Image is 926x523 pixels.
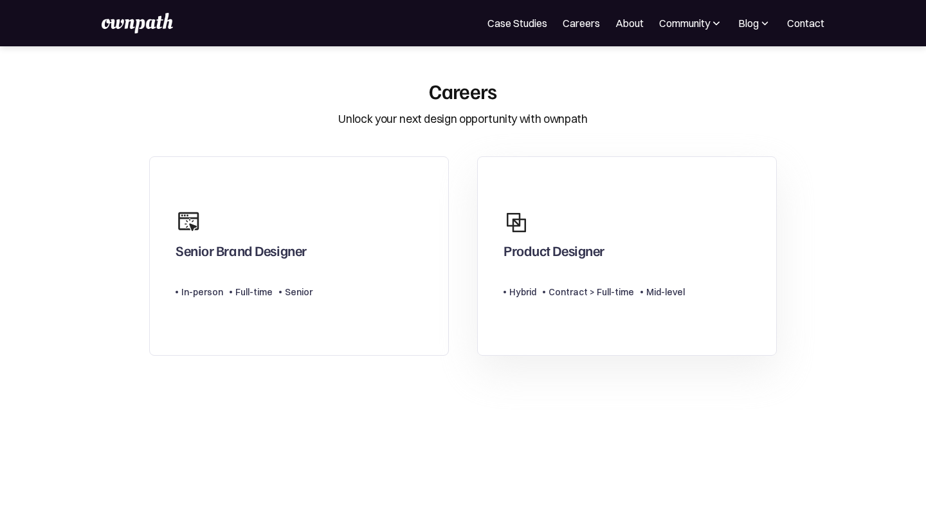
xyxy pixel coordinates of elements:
[149,156,449,356] a: Senior Brand DesignerIn-personFull-timeSenior
[285,284,313,300] div: Senior
[549,284,634,300] div: Contract > Full-time
[181,284,223,300] div: In-person
[504,242,604,265] div: Product Designer
[738,15,759,31] div: Blog
[659,15,723,31] div: Community
[646,284,685,300] div: Mid-level
[176,242,307,265] div: Senior Brand Designer
[509,284,536,300] div: Hybrid
[338,111,587,127] div: Unlock your next design opportunity with ownpath
[787,15,824,31] a: Contact
[487,15,547,31] a: Case Studies
[738,15,772,31] div: Blog
[235,284,273,300] div: Full-time
[615,15,644,31] a: About
[429,78,497,103] div: Careers
[659,15,710,31] div: Community
[563,15,600,31] a: Careers
[477,156,777,356] a: Product DesignerHybridContract > Full-timeMid-level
